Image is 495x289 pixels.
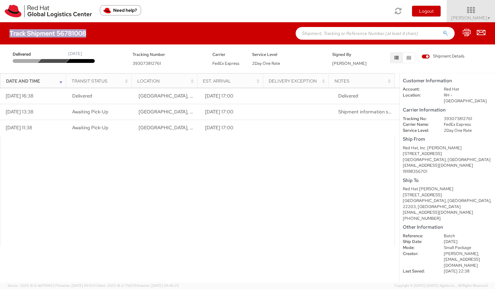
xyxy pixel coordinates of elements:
h5: Other Information [403,225,492,230]
dt: Creator: [398,251,439,257]
div: Location [137,78,195,84]
h5: Tracking Number [133,52,203,57]
dt: Account: [398,86,439,92]
button: Need help? [100,5,141,16]
span: RALEIGH, NC, US [139,109,290,115]
span: Delivered [13,51,40,57]
dt: Carrier Name: [398,122,439,128]
span: FedEx Express [212,61,239,66]
label: Shipment Details [422,53,464,60]
button: Logout [412,6,441,17]
dt: Mode: [398,245,439,251]
h5: Ship To [403,178,492,183]
td: [DATE] 17:00 [200,88,266,104]
div: [EMAIL_ADDRESS][DOMAIN_NAME] [403,163,492,169]
span: Delivered [338,93,358,99]
h5: Carrier Information [403,107,492,113]
div: Date and Time [6,78,64,84]
span: 2Day One Rate [252,61,280,66]
span: RALEIGH, NC, US [139,124,290,131]
span: master, [DATE] 09:51:11 [59,283,95,288]
dt: Service Level: [398,128,439,134]
span: Awaiting Pick-Up [72,124,108,131]
div: Delivery Exception [269,78,327,84]
div: Transit Status [72,78,129,84]
dt: Location: [398,92,439,98]
span: Client: 2025.18.0-71d3358 [96,283,179,288]
span: 393073812761 [133,61,161,66]
div: [DATE] [68,51,82,57]
span: Awaiting Pick-Up [72,109,108,115]
span: Delivered [72,93,92,99]
span: Shipment information sent to FedEx [338,109,416,115]
dt: Tracking No: [398,116,439,122]
div: Red Hat [PERSON_NAME] [403,186,492,192]
h5: Signed By [332,52,363,57]
h5: Ship From [403,137,492,142]
div: [GEOGRAPHIC_DATA], [GEOGRAPHIC_DATA] [403,157,492,163]
div: [PHONE_NUMBER] [403,216,492,222]
div: [GEOGRAPHIC_DATA], [GEOGRAPHIC_DATA], 22203, [GEOGRAPHIC_DATA] [403,198,492,210]
span: master, [DATE] 09:46:25 [139,283,179,288]
div: [STREET_ADDRESS] [403,151,492,157]
img: rh-logistics-00dfa346123c4ec078e1.svg [5,5,92,17]
span: [PERSON_NAME] [332,61,367,66]
span: Shipment Details [422,53,464,59]
h4: Track Shipment 56781008 [10,30,86,37]
td: [DATE] 17:00 [200,120,266,136]
div: Notes [334,78,392,84]
span: [PERSON_NAME] [451,15,491,21]
dt: Reference: [398,233,439,239]
span: Server: 2025.18.0-dd719145275 [8,283,95,288]
td: [DATE] 17:00 [200,104,266,120]
h5: Service Level [252,52,322,57]
dt: Last Saved: [398,268,439,274]
input: Shipment, Tracking or Reference Number (at least 4 chars) [296,27,455,40]
div: Est. Arrival [203,78,261,84]
div: Red Hat, Inc. [PERSON_NAME] [403,145,492,151]
div: 19198356701 [403,169,492,175]
h5: Customer Information [403,78,492,84]
h5: Carrier [212,52,243,57]
span: [PERSON_NAME], [444,251,479,256]
span: Arlington, VA, US [139,93,290,99]
div: [STREET_ADDRESS] [403,192,492,198]
span: ▼ [487,16,491,21]
div: [EMAIL_ADDRESS][DOMAIN_NAME] [403,210,492,216]
span: Copyright © [DATE]-[DATE] Agistix Inc., All Rights Reserved [394,283,487,288]
dt: Ship Date: [398,239,439,245]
